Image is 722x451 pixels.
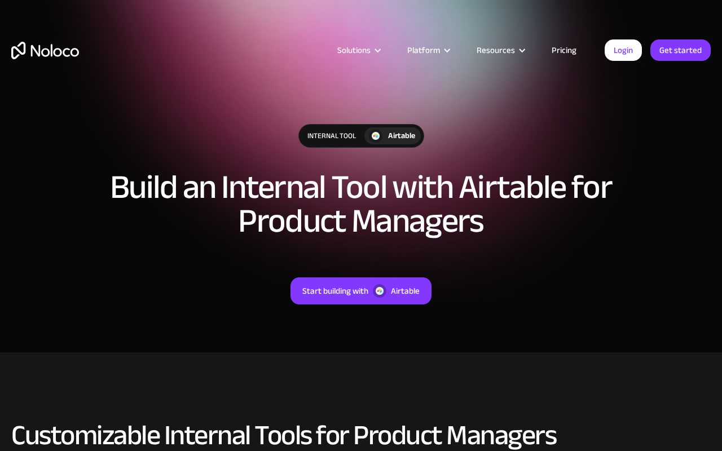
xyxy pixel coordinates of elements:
div: Platform [407,43,440,58]
div: Start building with [302,284,368,298]
div: Solutions [323,43,393,58]
div: Airtable [388,130,415,142]
div: Platform [393,43,463,58]
div: Internal Tool [299,125,364,147]
div: Resources [463,43,538,58]
h2: Customizable Internal Tools for Product Managers [11,420,711,450]
a: Login [605,39,642,61]
a: Get started [650,39,711,61]
div: Airtable [391,284,420,298]
h1: Build an Internal Tool with Airtable for Product Managers [107,170,615,238]
a: Pricing [538,43,591,58]
a: home [11,42,79,59]
a: Start building withAirtable [290,277,432,304]
div: Resources [477,43,515,58]
div: Solutions [337,43,371,58]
